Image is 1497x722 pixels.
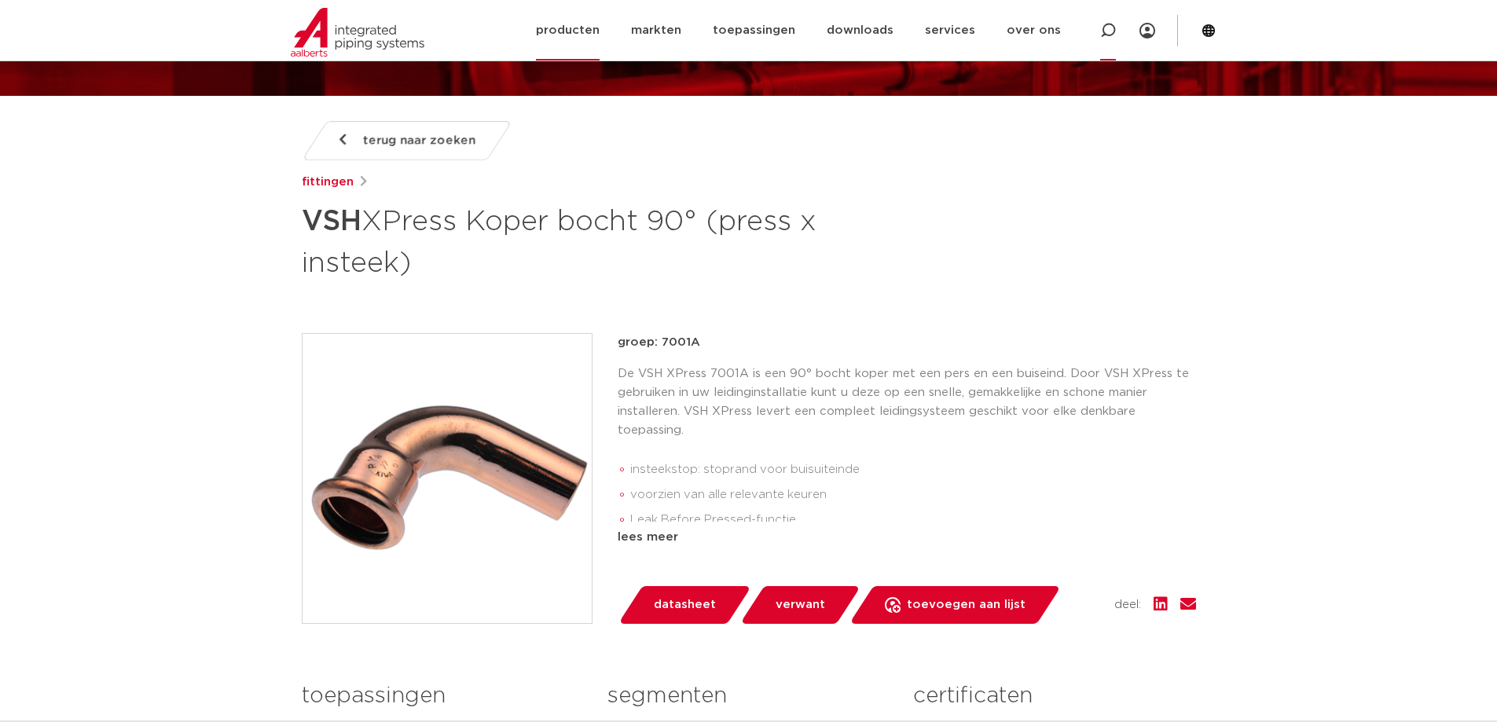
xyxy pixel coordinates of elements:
[630,457,1196,482] li: insteekstop: stoprand voor buisuiteinde
[302,207,361,236] strong: VSH
[363,128,475,153] span: terug naar zoeken
[302,680,584,712] h3: toepassingen
[303,334,592,623] img: Product Image for VSH XPress Koper bocht 90° (press x insteek)
[776,592,825,618] span: verwant
[630,508,1196,533] li: Leak Before Pressed-functie
[630,482,1196,508] li: voorzien van alle relevante keuren
[618,333,1196,352] p: groep: 7001A
[913,680,1195,712] h3: certificaten
[1114,596,1141,614] span: deel:
[654,592,716,618] span: datasheet
[907,592,1026,618] span: toevoegen aan lijst
[618,365,1196,440] p: De VSH XPress 7001A is een 90° bocht koper met een pers en een buiseind. Door VSH XPress te gebru...
[618,528,1196,547] div: lees meer
[607,680,890,712] h3: segmenten
[302,198,892,283] h1: XPress Koper bocht 90° (press x insteek)
[301,121,512,160] a: terug naar zoeken
[618,586,751,624] a: datasheet
[302,173,354,192] a: fittingen
[739,586,860,624] a: verwant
